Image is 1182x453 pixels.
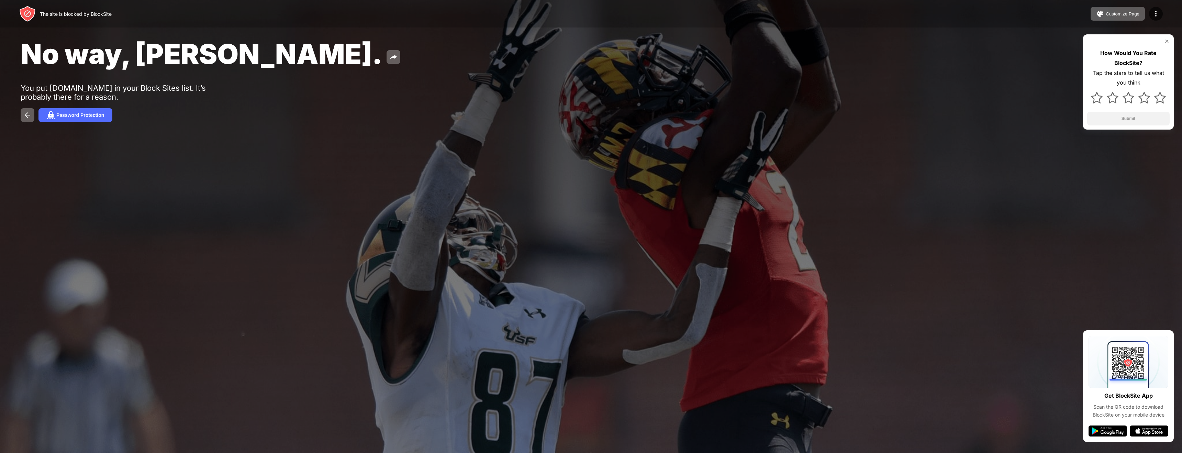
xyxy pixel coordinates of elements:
[1089,336,1168,388] img: qrcode.svg
[1123,92,1134,103] img: star.svg
[1087,48,1170,68] div: How Would You Rate BlockSite?
[1091,7,1145,21] button: Customize Page
[1107,92,1118,103] img: star.svg
[1089,403,1168,419] div: Scan the QR code to download BlockSite on your mobile device
[389,53,398,61] img: share.svg
[1106,11,1139,16] div: Customize Page
[23,111,32,119] img: back.svg
[21,84,233,101] div: You put [DOMAIN_NAME] in your Block Sites list. It’s probably there for a reason.
[1096,10,1104,18] img: pallet.svg
[38,108,112,122] button: Password Protection
[1087,112,1170,125] button: Submit
[19,5,36,22] img: header-logo.svg
[21,37,382,70] span: No way, [PERSON_NAME].
[47,111,55,119] img: password.svg
[1164,38,1170,44] img: rate-us-close.svg
[1089,426,1127,437] img: google-play.svg
[40,11,112,17] div: The site is blocked by BlockSite
[1152,10,1160,18] img: menu-icon.svg
[1091,92,1103,103] img: star.svg
[56,112,104,118] div: Password Protection
[1154,92,1166,103] img: star.svg
[1130,426,1168,437] img: app-store.svg
[1138,92,1150,103] img: star.svg
[1087,68,1170,88] div: Tap the stars to tell us what you think
[1104,391,1153,401] div: Get BlockSite App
